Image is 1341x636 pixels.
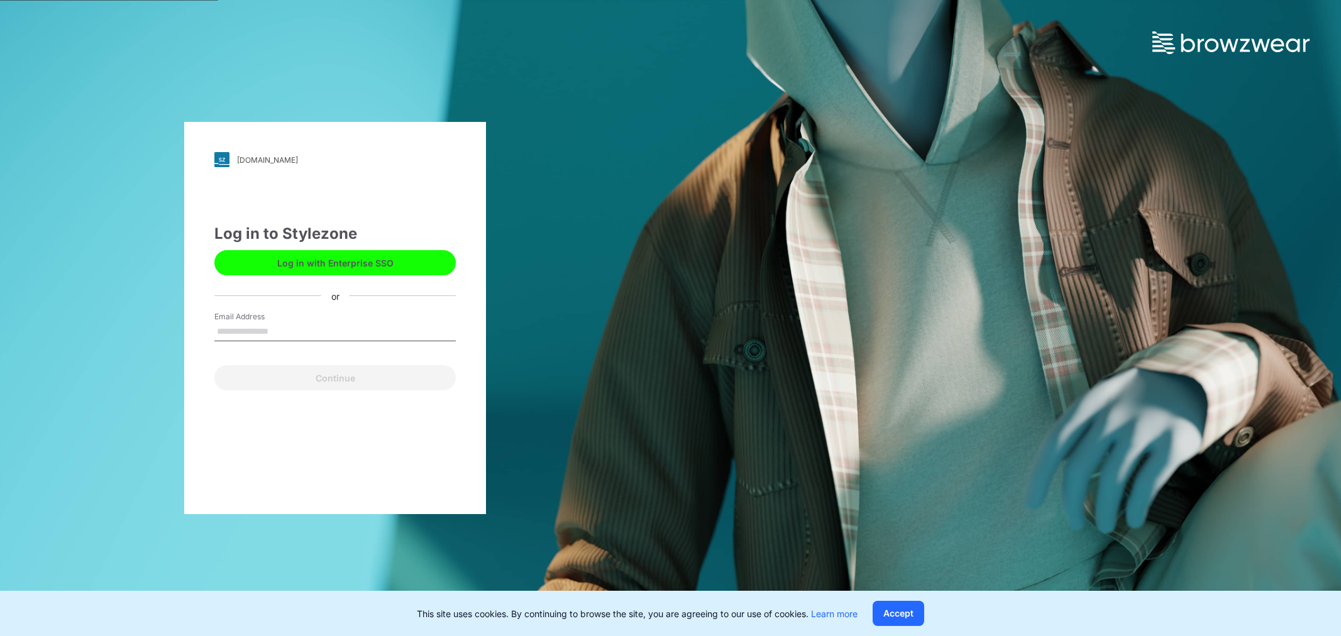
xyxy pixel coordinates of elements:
[214,152,456,167] a: [DOMAIN_NAME]
[237,155,298,165] div: [DOMAIN_NAME]
[214,250,456,275] button: Log in with Enterprise SSO
[214,152,229,167] img: svg+xml;base64,PHN2ZyB3aWR0aD0iMjgiIGhlaWdodD0iMjgiIHZpZXdCb3g9IjAgMCAyOCAyOCIgZmlsbD0ibm9uZSIgeG...
[811,608,858,619] a: Learn more
[417,607,858,620] p: This site uses cookies. By continuing to browse the site, you are agreeing to our use of cookies.
[214,311,302,322] label: Email Address
[873,601,924,626] button: Accept
[321,289,350,302] div: or
[1152,31,1310,54] img: browzwear-logo.73288ffb.svg
[214,222,456,245] div: Log in to Stylezone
